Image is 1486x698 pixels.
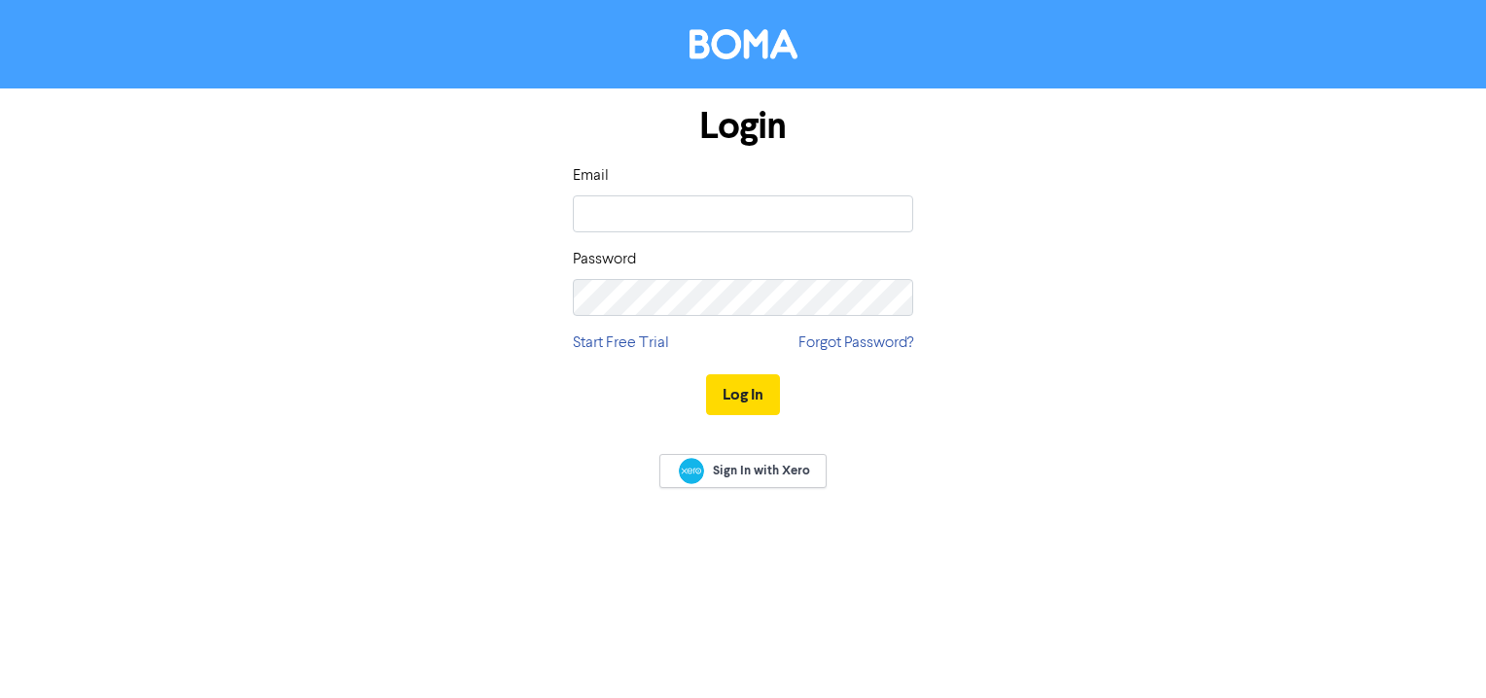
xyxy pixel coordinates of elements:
[573,104,913,149] h1: Login
[713,462,810,479] span: Sign In with Xero
[679,458,704,484] img: Xero logo
[690,29,797,59] img: BOMA Logo
[798,332,913,355] a: Forgot Password?
[659,454,827,488] a: Sign In with Xero
[573,332,669,355] a: Start Free Trial
[573,164,609,188] label: Email
[706,374,780,415] button: Log In
[573,248,636,271] label: Password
